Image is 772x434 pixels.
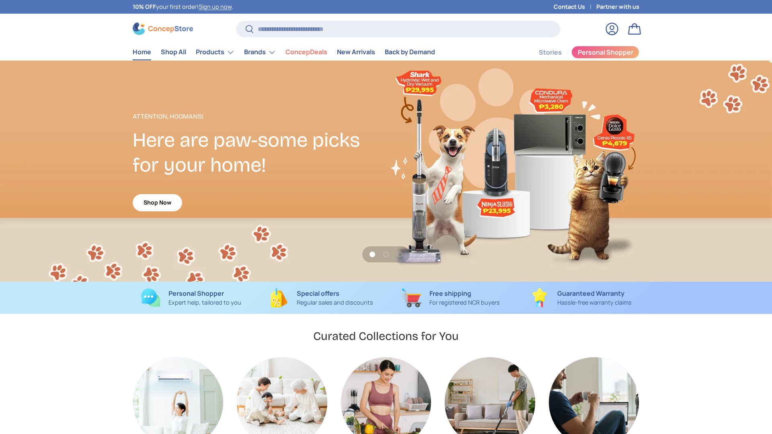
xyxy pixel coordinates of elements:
a: Shop All [161,44,186,60]
p: Regular sales and discounts [297,298,373,307]
a: Personal Shopper [571,46,639,59]
summary: Brands [239,44,281,60]
span: Personal Shopper [578,49,633,55]
h2: Here are paw-some picks for your home! [133,128,386,178]
a: Guaranteed Warranty Hassle-free warranty claims [522,288,639,307]
nav: Primary [133,44,435,60]
h2: Curated Collections for You [313,329,459,344]
strong: 10% OFF [133,3,156,10]
strong: Free shipping [429,289,471,298]
a: Home [133,44,151,60]
img: ConcepStore [133,23,193,35]
a: Partner with us [596,2,639,11]
a: Free shipping For registered NCR buyers [392,288,509,307]
p: For registered NCR buyers [429,298,500,307]
a: Stories [539,45,562,60]
a: Sign up now [199,3,232,10]
a: New Arrivals [337,44,375,60]
a: Personal Shopper Expert help, tailored to you [133,288,250,307]
strong: Personal Shopper [168,289,224,298]
p: Hassle-free warranty claims [557,298,632,307]
summary: Products [191,44,239,60]
p: Expert help, tailored to you [168,298,241,307]
strong: Special offers [297,289,339,298]
a: Brands [244,44,276,60]
a: Shop Now [133,194,182,211]
a: Contact Us [554,2,596,11]
nav: Secondary [519,44,639,60]
a: ConcepDeals [285,44,327,60]
a: Products [196,44,234,60]
p: your first order! . [133,2,233,11]
p: Attention, Hoomans! [133,112,386,121]
a: Back by Demand [385,44,435,60]
strong: Guaranteed Warranty [557,289,624,298]
a: Special offers Regular sales and discounts [263,288,380,307]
